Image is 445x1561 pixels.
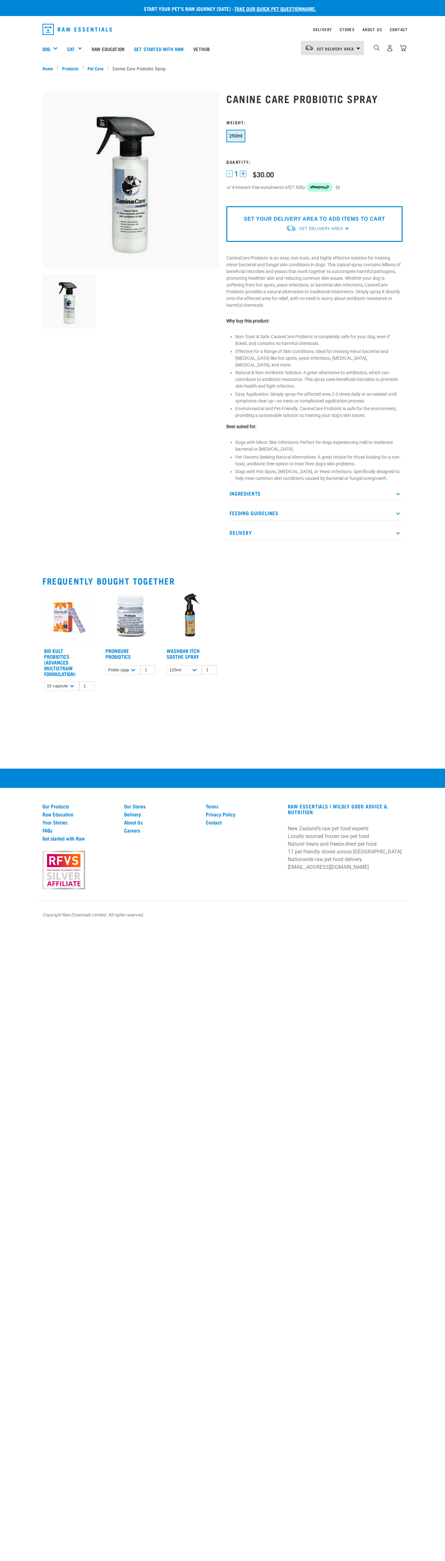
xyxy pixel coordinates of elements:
a: Contact [390,28,408,31]
h3: Quantity: [226,159,403,164]
img: 2023 AUG RE Product1724 [42,591,96,645]
a: Delivery [124,811,198,817]
strong: Best suited for: [226,424,256,429]
p: CanineCare Probiotic is an easy, non-toxic, and highly effective solution for treating minor bact... [226,255,403,309]
img: Afterpay [307,183,332,192]
button: 250ml [226,130,245,142]
img: Canine Care [42,275,96,329]
p: SET YOUR DELIVERY AREA TO ADD ITEMS TO CART [244,215,385,223]
a: take our quick pet questionnaire. [234,7,316,10]
a: Privacy Policy [206,811,280,817]
div: $30.00 [253,170,274,178]
li: Dogs with Minor Skin Infections: Perfect for dogs experiencing mild to moderate bacterial or [MED... [235,439,403,453]
h2: Frequently bought together [42,576,403,586]
a: Dog [42,45,50,53]
li: Natural & Non-Antibiotic Solution: A great alternative to antibiotics, which can contribute to an... [235,369,403,390]
input: 1 [79,681,95,691]
h1: Canine Care Probiotic Spray [226,93,403,104]
nav: dropdown navigation [37,21,408,38]
li: Dogs with Hot Spots, [MEDICAL_DATA], or Yeast Infections: Specifically designed to help treat com... [235,468,403,482]
a: ProN8ure Probiotics [105,649,131,658]
span: Set Delivery Area [299,226,343,231]
a: Home [42,65,57,72]
button: + [240,171,246,177]
p: Delivery [226,525,403,540]
p: New Zealand's raw pet food experts Locally sourced frozen raw pet food Natural treats and freeze ... [288,825,403,871]
img: home-icon@2x.png [400,45,406,51]
img: Raw Essentials Logo [42,24,112,35]
input: 1 [202,665,217,675]
a: Raw Education [87,36,129,62]
div: or 4 interest-free instalments of by [226,183,403,192]
a: Vethub [188,36,214,62]
a: Cat [67,45,75,53]
input: 1 [141,665,156,675]
a: Your Stories [42,819,116,825]
a: Bio Kult Probiotics (Advanced Multistrain Formulation) [44,649,76,675]
img: Plastic Bottle Of Protexin For Dogs And Cats [104,591,158,645]
img: van-moving.png [286,225,296,232]
img: user.png [386,45,393,51]
a: Stores [340,28,355,31]
a: Terms [206,803,280,809]
span: 250ml [229,133,242,138]
a: Get started with Raw [42,835,116,841]
a: Delivery [313,28,332,31]
img: Canine Care [42,93,219,269]
h3: Weight: [226,120,403,125]
button: - [226,171,233,177]
a: Our Products [42,803,116,809]
span: Set Delivery Area [317,48,354,50]
strong: Why buy this product: [226,318,269,323]
em: Copyright Raw Essentials Limited. All rights reserved. [42,912,144,917]
a: FAQs [42,827,116,833]
li: Pet Owners Seeking Natural Alternatives: A great choice for those looking for a non-toxic, antibi... [235,454,403,467]
a: About Us [124,819,198,825]
span: $7.50 [289,184,300,191]
span: 1 [234,171,238,177]
li: Non-Toxic & Safe: CanineCare Probiotic is completely safe for your dog, even if licked, and conta... [235,333,403,347]
a: Raw Education [42,811,116,817]
li: Easy Application: Simply spray the affected area 2-3 times daily or as needed until symptoms clea... [235,391,403,404]
a: Careers [124,827,198,833]
nav: breadcrumbs [42,65,403,72]
a: WashBar Itch Soothe Spray [167,649,200,658]
a: About Us [362,28,382,31]
li: Environmental and Pet-Friendly: CanineCare Probiotic is safe for the environment, providing a sus... [235,405,403,419]
a: Get started with Raw [129,36,188,62]
a: Products [59,65,82,72]
img: rfvs.png [40,850,88,890]
a: Our Stores [124,803,198,809]
img: home-icon-1@2x.png [374,45,380,51]
img: Wash Bar Itch Soothe Topical Spray [165,591,219,645]
a: Contact [206,819,280,825]
p: Ingredients [226,486,403,501]
h3: RAW ESSENTIALS | Wildly Good Advice & Nutrition [288,803,403,815]
p: Feeding Guidelines [226,506,403,520]
a: Pet Care [84,65,107,72]
img: van-moving.png [305,45,313,51]
li: Effective for a Range of Skin Conditions: Ideal for treating minor bacterial and [MEDICAL_DATA] l... [235,348,403,368]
